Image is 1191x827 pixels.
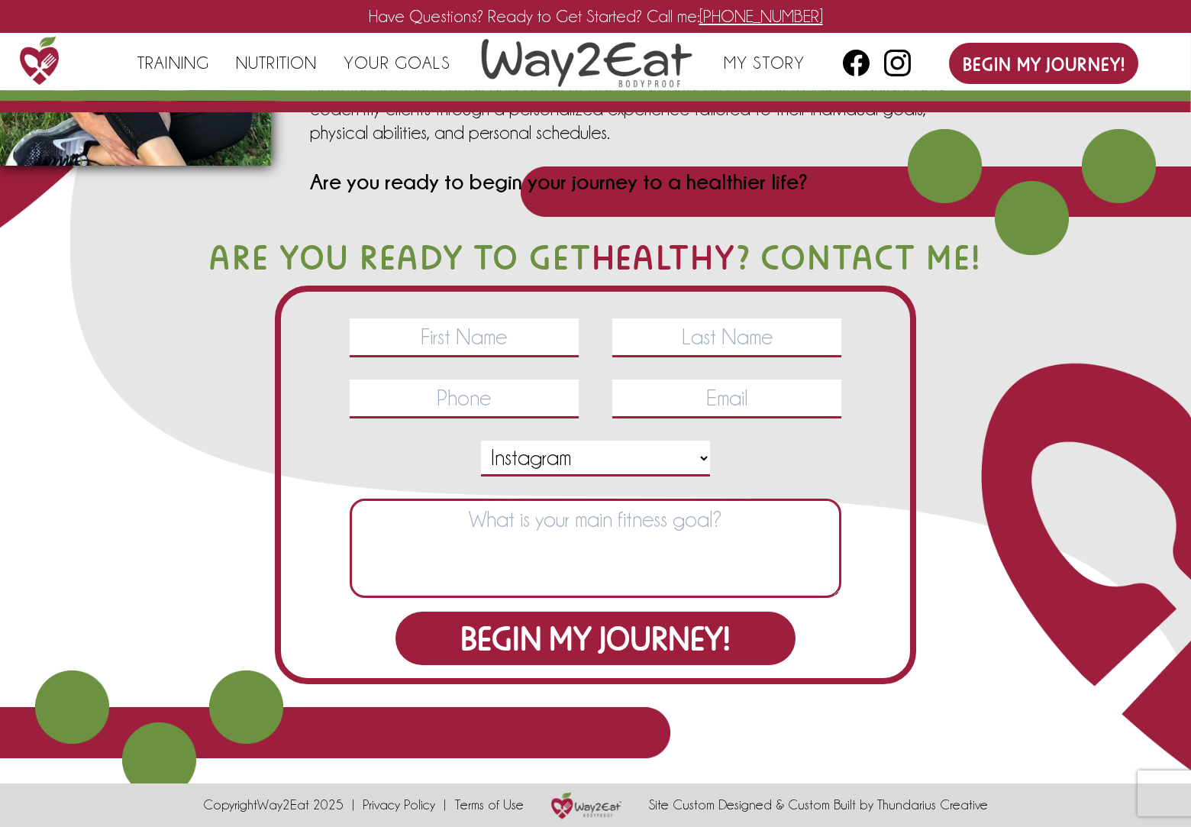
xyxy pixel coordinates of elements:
[995,181,1069,255] img: Way2Eat - Smaller Green Dot
[481,35,692,91] img: Way2Eat Logo: Lettermark
[310,170,808,193] span: Are you ready to begin your journey to a healthier life?
[524,792,650,819] img: Way2Eat Logo: Combomark
[649,796,988,814] span: Site Custom Designed & Custom Built by
[949,43,1138,84] a: Begin My Journey!
[363,797,435,813] a: Privacy Policy
[350,318,579,357] input: First Name
[20,33,60,86] img: Way2Eat Logo: Emblem
[137,53,209,74] a: Training
[209,242,981,286] h2: Are you ready to get ? Contact Me!
[122,722,196,796] img: Way2Eat - Smaller Green Dot
[209,670,283,745] img: Way2Eat - Smaller Green Dot
[612,380,841,418] input: Email
[699,6,823,27] a: [PHONE_NUMBER]
[350,380,579,418] input: Phone
[395,612,796,665] input: Begin My Journey!
[455,797,524,813] a: Terms of Use
[203,796,524,814] span: Copyright Way2Eat 2025
[344,53,450,74] a: Your Goals
[236,53,317,74] a: Nutrition
[724,53,805,74] a: My Story
[877,797,988,813] a: Thundarius Creative
[612,318,841,357] input: Last Name
[344,797,363,812] span: |
[592,234,738,278] span: Healthy
[884,50,911,76] a: Instagram
[843,50,870,76] a: Facebook
[435,797,455,812] span: |
[35,670,109,745] img: Way2Eat - Smaller Green Dot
